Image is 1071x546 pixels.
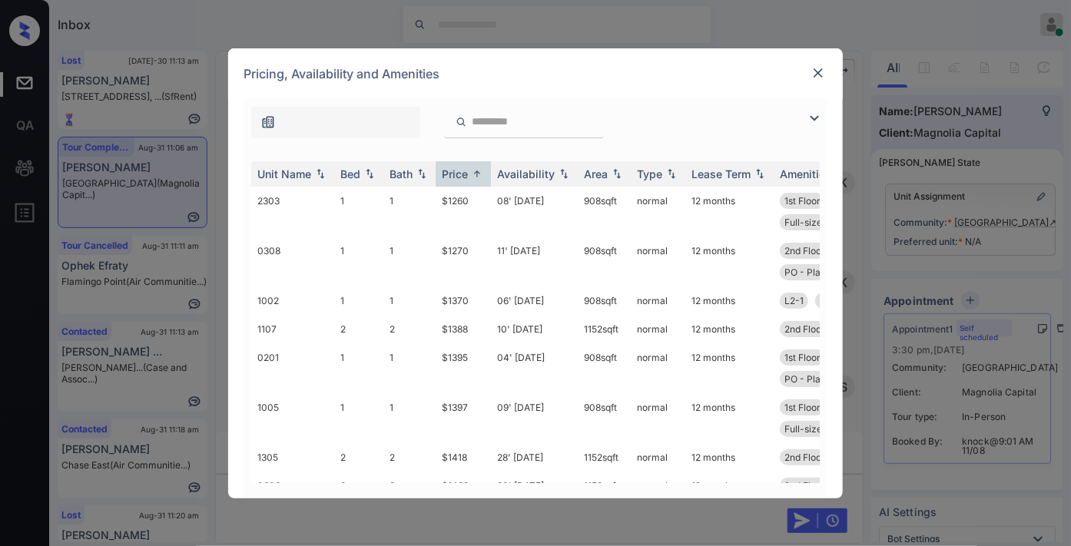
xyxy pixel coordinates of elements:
td: $1260 [436,187,491,237]
td: $1395 [436,343,491,393]
img: sorting [469,168,485,180]
td: 1152 sqft [578,315,631,343]
td: $1397 [436,393,491,443]
td: 09' [DATE] [491,393,578,443]
td: 0308 [251,237,334,286]
div: Area [584,167,608,180]
td: $1270 [436,237,491,286]
td: $1418 [436,443,491,472]
span: 2nd Floor [784,323,825,335]
td: 1005 [251,393,334,443]
td: normal [631,315,685,343]
td: 12 months [685,286,774,315]
span: Full-size washe... [784,217,860,228]
td: 1 [334,343,383,393]
td: normal [631,472,685,500]
td: 1 [383,343,436,393]
div: Amenities [780,167,831,180]
img: icon-zuma [456,115,467,129]
img: close [811,65,826,81]
span: 2nd Floor [784,480,825,491]
td: 1 [383,237,436,286]
td: 12 months [685,393,774,443]
span: Full-size washe... [784,423,860,435]
td: 1305 [251,443,334,472]
td: normal [631,286,685,315]
td: 0606 [251,472,334,500]
td: $1438 [436,472,491,500]
td: 2 [334,443,383,472]
img: sorting [752,168,768,179]
td: 12 months [685,443,774,472]
td: 1 [383,187,436,237]
div: Bed [340,167,360,180]
td: 1107 [251,315,334,343]
img: icon-zuma [805,109,824,127]
td: 908 sqft [578,286,631,315]
img: sorting [414,168,429,179]
div: Unit Name [257,167,311,180]
span: 1st Floor [784,402,821,413]
img: sorting [556,168,572,179]
div: Price [442,167,468,180]
td: 1 [334,393,383,443]
img: sorting [609,168,625,179]
td: 1002 [251,286,334,315]
td: 2 [383,315,436,343]
td: $1370 [436,286,491,315]
span: 2nd Floor [784,245,825,256]
span: 2nd Floor [784,452,825,463]
td: 04' [DATE] [491,343,578,393]
td: 1 [334,237,383,286]
span: 1st Floor [784,352,821,363]
div: Type [637,167,662,180]
img: sorting [664,168,679,179]
td: 2 [334,472,383,500]
div: Availability [497,167,555,180]
span: PO - Plank (All... [784,266,854,278]
td: 12 months [685,315,774,343]
td: 12 months [685,237,774,286]
td: 908 sqft [578,187,631,237]
td: 2 [334,315,383,343]
td: 908 sqft [578,237,631,286]
img: sorting [362,168,377,179]
td: 08' [DATE] [491,187,578,237]
td: 1 [383,393,436,443]
td: 1 [383,286,436,315]
span: 1st Floor [784,195,821,207]
td: 1152 sqft [578,443,631,472]
img: sorting [313,168,328,179]
div: Lease Term [691,167,751,180]
td: 28' [DATE] [491,443,578,472]
td: 1 [334,286,383,315]
td: 12 months [685,472,774,500]
td: 908 sqft [578,343,631,393]
td: 10' [DATE] [491,315,578,343]
td: 908 sqft [578,393,631,443]
td: normal [631,237,685,286]
div: Bath [390,167,413,180]
td: 1152 sqft [578,472,631,500]
td: normal [631,393,685,443]
td: 11' [DATE] [491,237,578,286]
img: icon-zuma [260,114,276,130]
span: L2-1 [784,295,804,306]
td: 0201 [251,343,334,393]
td: 2 [383,472,436,500]
td: 2 [383,443,436,472]
td: normal [631,443,685,472]
td: 12 months [685,187,774,237]
td: normal [631,187,685,237]
td: 06' [DATE] [491,286,578,315]
td: 30' [DATE] [491,472,578,500]
td: 2303 [251,187,334,237]
div: Pricing, Availability and Amenities [228,48,843,99]
td: 12 months [685,343,774,393]
span: PO - Plank (All... [784,373,854,385]
td: normal [631,343,685,393]
td: 1 [334,187,383,237]
td: $1388 [436,315,491,343]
